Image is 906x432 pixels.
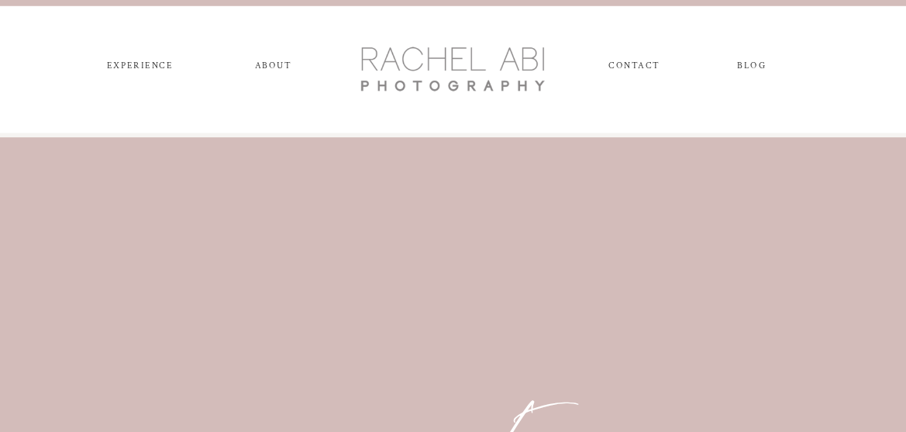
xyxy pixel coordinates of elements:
a: experience [101,60,180,77]
a: CONTACT [608,60,659,77]
a: ABOUT [252,60,295,77]
a: blog [724,60,779,77]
